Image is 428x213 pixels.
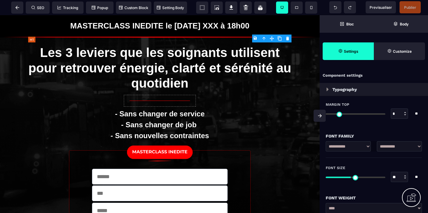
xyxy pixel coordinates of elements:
[211,2,223,14] span: Screenshot
[320,15,374,33] span: Open Blocks
[370,5,392,10] span: Previsualiser
[332,86,357,93] p: Typography
[326,194,422,201] div: Font Weight
[400,22,409,26] strong: Body
[366,1,396,13] span: Preview
[119,5,148,10] span: Custom Block
[31,5,44,10] span: SEO
[404,5,416,10] span: Publier
[5,5,315,17] text: MASTERCLASS INEDITE le [DATE] XXX à 18h00
[28,92,291,126] h1: - Sans changer de service - Sans changer de job - Sans nouvelles contraintes
[196,2,208,14] span: View components
[58,5,78,10] span: Tracking
[326,165,345,170] span: Font Size
[326,88,329,91] img: loading
[374,15,428,33] span: Open Layer Manager
[92,5,108,10] span: Popup
[157,5,184,10] span: Setting Body
[28,27,291,79] h1: Les 3 leviers que les soignants utilisent pour retrouver énergie, clarté et sérénité au quotidien
[122,126,198,148] img: 204faf8e3ea6a26df9b9b1147ecb76f0_BONUS_OFFERTS.png
[346,22,354,26] strong: Bloc
[320,70,428,82] div: Component settings
[326,102,349,107] span: Margin Top
[344,49,358,54] strong: Settings
[374,42,425,60] span: Open Style Manager
[323,42,374,60] span: Settings
[393,49,412,54] strong: Customize
[326,132,422,140] div: Font Family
